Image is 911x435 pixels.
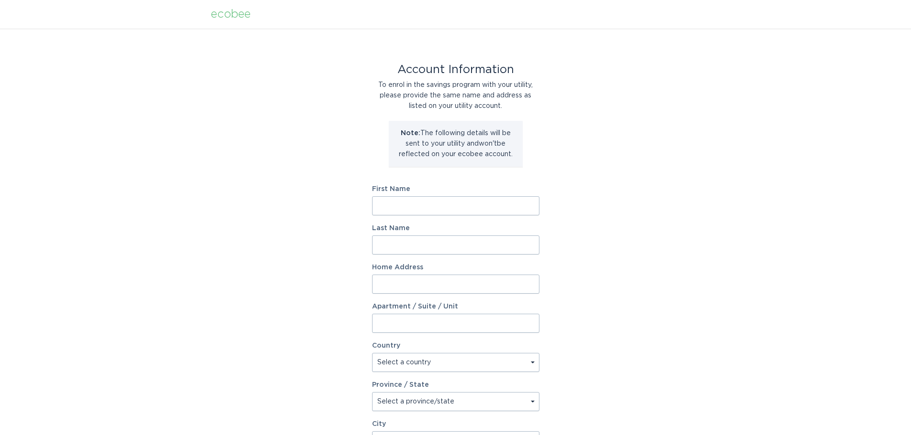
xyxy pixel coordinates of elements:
[372,80,539,111] div: To enrol in the savings program with your utility, please provide the same name and address as li...
[372,264,539,271] label: Home Address
[401,130,420,137] strong: Note:
[372,225,539,232] label: Last Name
[396,128,516,159] p: The following details will be sent to your utility and won't be reflected on your ecobee account.
[372,64,539,75] div: Account Information
[372,382,429,388] label: Province / State
[372,303,539,310] label: Apartment / Suite / Unit
[372,186,539,192] label: First Name
[372,342,400,349] label: Country
[372,421,539,427] label: City
[211,9,251,20] div: ecobee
